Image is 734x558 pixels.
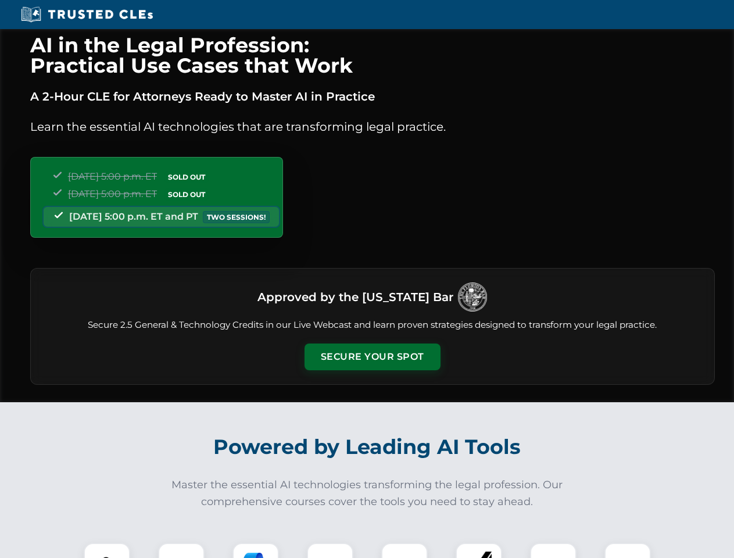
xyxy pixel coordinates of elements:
h3: Approved by the [US_STATE] Bar [257,287,453,307]
h2: Powered by Leading AI Tools [45,427,689,467]
p: Learn the essential AI technologies that are transforming legal practice. [30,117,715,136]
p: Master the essential AI technologies transforming the legal profession. Our comprehensive courses... [164,477,571,510]
p: Secure 2.5 General & Technology Credits in our Live Webcast and learn proven strategies designed ... [45,319,700,332]
img: Trusted CLEs [17,6,156,23]
h1: AI in the Legal Profession: Practical Use Cases that Work [30,35,715,76]
span: SOLD OUT [164,171,209,183]
p: A 2-Hour CLE for Attorneys Ready to Master AI in Practice [30,87,715,106]
span: SOLD OUT [164,188,209,201]
span: [DATE] 5:00 p.m. ET [68,171,157,182]
img: Logo [458,282,487,312]
button: Secure Your Spot [305,344,441,370]
span: [DATE] 5:00 p.m. ET [68,188,157,199]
